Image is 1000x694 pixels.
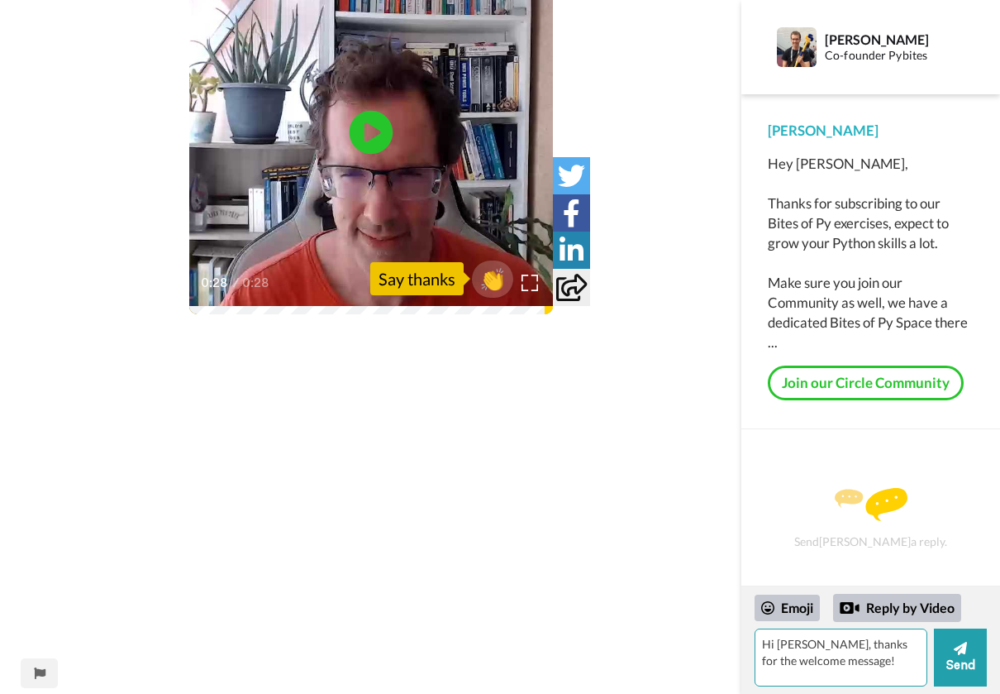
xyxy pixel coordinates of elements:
img: message.svg [835,488,907,521]
div: [PERSON_NAME] [825,31,955,47]
span: / [233,273,239,293]
img: Profile Image [777,27,817,67]
div: Hey [PERSON_NAME], Thanks for subscribing to our Bites of Py exercises, expect to grow your Pytho... [768,154,974,352]
div: [PERSON_NAME] [768,121,974,141]
button: 👏 [472,261,513,298]
textarea: Hi [PERSON_NAME], thanks for the welcome message! [755,629,927,687]
button: Send [934,629,987,687]
div: Reply by Video [840,598,860,618]
span: 👏 [472,266,513,292]
div: Co-founder Pybites [825,49,955,63]
div: Send [PERSON_NAME] a reply. [764,458,978,577]
span: 0:28 [201,273,230,293]
span: 0:28 [242,273,271,293]
img: Full screen [521,275,538,291]
a: Join our Circle Community [768,366,964,400]
div: Emoji [755,595,820,621]
div: Say thanks [370,262,464,295]
div: Reply by Video [833,594,961,622]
